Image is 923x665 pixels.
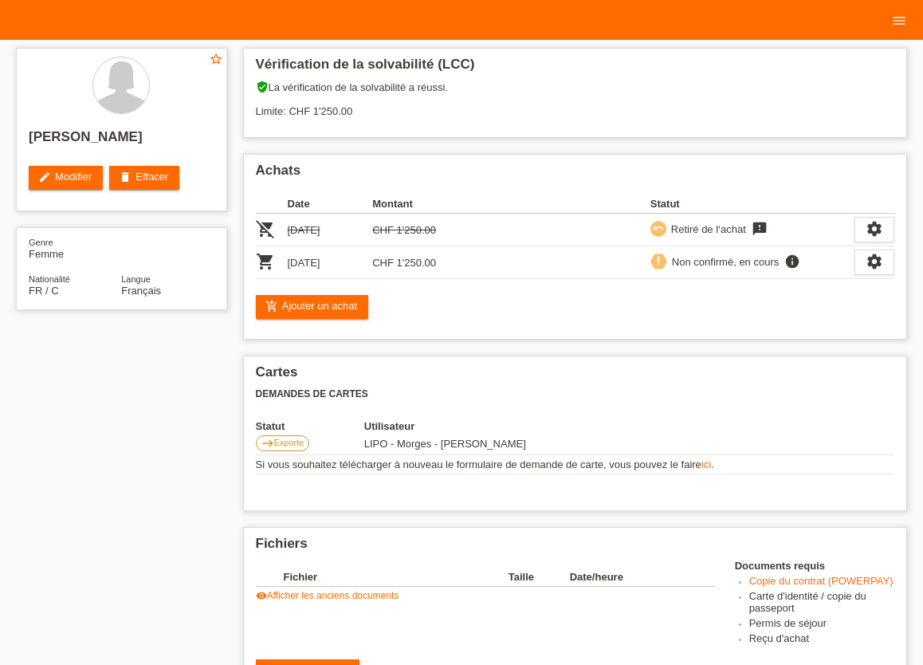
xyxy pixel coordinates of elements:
a: add_shopping_cartAjouter un achat [256,295,369,319]
i: undo [653,222,664,234]
h2: Fichiers [256,536,895,560]
i: menu [891,13,907,29]
span: Exporte [274,438,304,447]
i: delete [119,171,132,183]
i: POSP00025947 [256,219,275,238]
th: Statut [256,420,364,432]
a: editModifier [29,166,103,190]
a: menu [883,15,915,25]
div: La vérification de la solvabilité a réussi. Limite: CHF 1'250.00 [256,81,895,129]
td: [DATE] [288,246,373,279]
div: Non confirmé, en cours [667,254,779,270]
span: Nationalité [29,274,70,284]
th: Statut [650,195,854,214]
span: Genre [29,238,53,247]
span: 09.08.2025 [364,438,526,450]
i: east [261,437,274,450]
h4: Documents requis [735,560,894,572]
span: France / C / 02.07.2007 [29,285,59,297]
i: feedback [750,221,769,237]
a: deleteEffacer [109,166,179,190]
th: Date/heure [570,568,693,587]
i: star_border [209,52,223,66]
i: add_shopping_cart [265,300,278,313]
th: Date [288,195,373,214]
h2: [PERSON_NAME] [29,129,214,153]
h2: Vérification de la solvabilité (LCC) [256,57,895,81]
i: edit [38,171,51,183]
i: info [783,254,802,270]
li: Reçu d'achat [749,632,894,647]
a: visibilityAfficher les anciens documents [256,590,399,601]
i: verified_user [256,81,269,93]
td: Si vous souhaitez télécharger à nouveau le formulaire de demande de carte, vous pouvez le faire . [256,455,895,474]
th: Fichier [284,568,509,587]
div: Femme [29,236,121,260]
td: [DATE] [288,214,373,246]
th: Utilisateur [364,420,620,432]
h2: Cartes [256,364,895,388]
i: priority_high [653,255,664,266]
td: CHF 1'250.00 [372,246,458,279]
a: ici [701,458,711,470]
td: CHF 1'250.00 [372,214,458,246]
i: settings [866,220,883,238]
li: Carte d'identité / copie du passeport [749,590,894,617]
i: settings [866,253,883,270]
th: Taille [509,568,570,587]
span: Français [121,285,161,297]
li: Permis de séjour [749,617,894,632]
h3: Demandes de cartes [256,388,895,400]
a: Copie du contrat (POWERPAY) [749,575,894,587]
a: star_border [209,52,223,69]
h2: Achats [256,163,895,187]
i: visibility [256,590,267,601]
div: Retiré de l‘achat [666,221,746,238]
i: POSP00026778 [256,252,275,271]
span: Langue [121,274,151,284]
th: Montant [372,195,458,214]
